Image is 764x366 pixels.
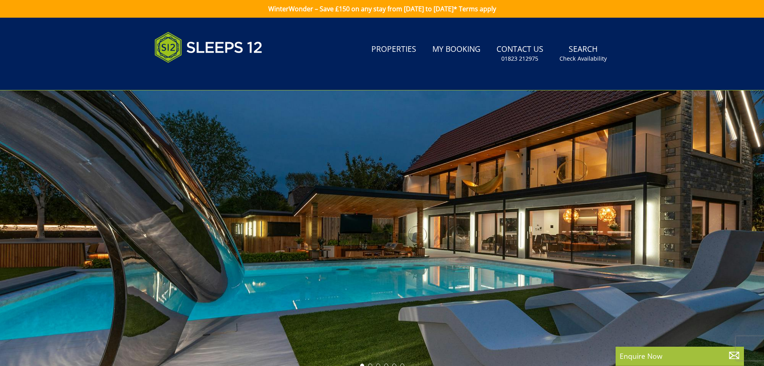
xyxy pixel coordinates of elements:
a: Contact Us01823 212975 [493,41,547,67]
img: Sleeps 12 [154,27,263,67]
iframe: Customer reviews powered by Trustpilot [150,72,235,79]
a: SearchCheck Availability [556,41,610,67]
p: Enquire Now [620,351,740,361]
small: Check Availability [559,55,607,63]
a: My Booking [429,41,484,59]
small: 01823 212975 [501,55,538,63]
a: Properties [368,41,419,59]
